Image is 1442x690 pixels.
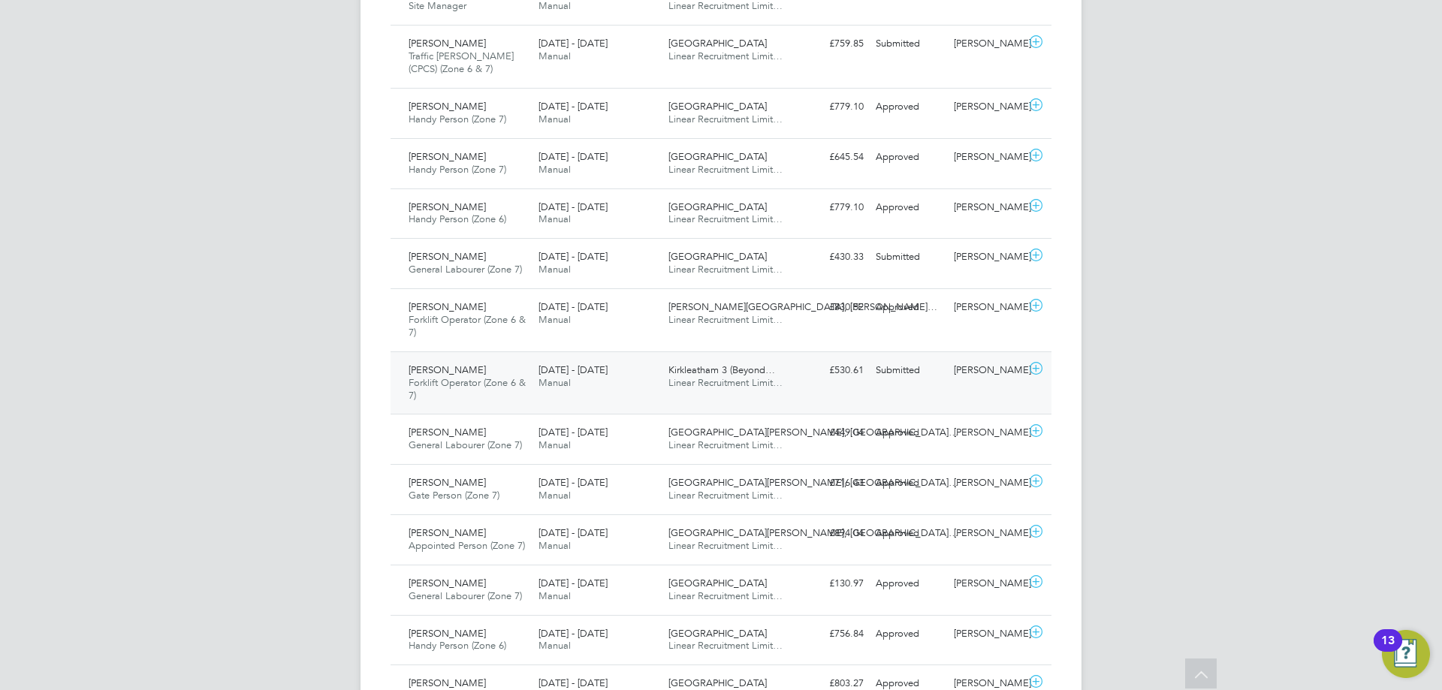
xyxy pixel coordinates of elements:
[538,300,608,313] span: [DATE] - [DATE]
[870,571,948,596] div: Approved
[409,150,486,163] span: [PERSON_NAME]
[409,676,486,689] span: [PERSON_NAME]
[409,212,506,225] span: Handy Person (Zone 6)
[538,476,608,489] span: [DATE] - [DATE]
[409,438,522,451] span: General Labourer (Zone 7)
[538,539,571,552] span: Manual
[870,295,948,320] div: Approved
[538,526,608,539] span: [DATE] - [DATE]
[668,489,783,502] span: Linear Recruitment Limit…
[948,195,1026,220] div: [PERSON_NAME]
[948,420,1026,445] div: [PERSON_NAME]
[409,627,486,640] span: [PERSON_NAME]
[948,571,1026,596] div: [PERSON_NAME]
[538,438,571,451] span: Manual
[538,200,608,213] span: [DATE] - [DATE]
[668,426,958,438] span: [GEOGRAPHIC_DATA][PERSON_NAME], [GEOGRAPHIC_DATA]…
[538,589,571,602] span: Manual
[409,363,486,376] span: [PERSON_NAME]
[870,32,948,56] div: Submitted
[409,426,486,438] span: [PERSON_NAME]
[538,627,608,640] span: [DATE] - [DATE]
[668,676,767,689] span: [GEOGRAPHIC_DATA]
[409,200,486,213] span: [PERSON_NAME]
[792,295,870,320] div: £830.52
[792,145,870,170] div: £645.54
[409,476,486,489] span: [PERSON_NAME]
[668,50,783,62] span: Linear Recruitment Limit…
[948,295,1026,320] div: [PERSON_NAME]
[668,526,958,539] span: [GEOGRAPHIC_DATA][PERSON_NAME], [GEOGRAPHIC_DATA]…
[668,100,767,113] span: [GEOGRAPHIC_DATA]
[792,622,870,646] div: £756.84
[1381,640,1395,660] div: 13
[870,471,948,496] div: Approved
[792,32,870,56] div: £759.85
[409,539,525,552] span: Appointed Person (Zone 7)
[538,676,608,689] span: [DATE] - [DATE]
[668,212,783,225] span: Linear Recruitment Limit…
[668,313,783,326] span: Linear Recruitment Limit…
[668,438,783,451] span: Linear Recruitment Limit…
[870,622,948,646] div: Approved
[409,100,486,113] span: [PERSON_NAME]
[792,521,870,546] div: £894.04
[538,577,608,589] span: [DATE] - [DATE]
[538,489,571,502] span: Manual
[409,37,486,50] span: [PERSON_NAME]
[792,420,870,445] div: £449.04
[668,376,783,389] span: Linear Recruitment Limit…
[668,263,783,276] span: Linear Recruitment Limit…
[792,358,870,383] div: £530.61
[870,245,948,270] div: Submitted
[870,420,948,445] div: Approved
[538,263,571,276] span: Manual
[538,639,571,652] span: Manual
[409,489,499,502] span: Gate Person (Zone 7)
[409,577,486,589] span: [PERSON_NAME]
[409,589,522,602] span: General Labourer (Zone 7)
[948,245,1026,270] div: [PERSON_NAME]
[870,195,948,220] div: Approved
[668,300,937,313] span: [PERSON_NAME][GEOGRAPHIC_DATA], [PERSON_NAME]…
[538,37,608,50] span: [DATE] - [DATE]
[538,150,608,163] span: [DATE] - [DATE]
[792,95,870,119] div: £779.10
[948,471,1026,496] div: [PERSON_NAME]
[870,521,948,546] div: Approved
[538,163,571,176] span: Manual
[409,263,522,276] span: General Labourer (Zone 7)
[668,539,783,552] span: Linear Recruitment Limit…
[1382,630,1430,678] button: Open Resource Center, 13 new notifications
[668,250,767,263] span: [GEOGRAPHIC_DATA]
[948,145,1026,170] div: [PERSON_NAME]
[668,363,775,376] span: Kirkleatham 3 (Beyond…
[792,471,870,496] div: £716.43
[668,627,767,640] span: [GEOGRAPHIC_DATA]
[538,426,608,438] span: [DATE] - [DATE]
[409,163,506,176] span: Handy Person (Zone 7)
[409,50,514,75] span: Traffic [PERSON_NAME] (CPCS) (Zone 6 & 7)
[668,639,783,652] span: Linear Recruitment Limit…
[668,150,767,163] span: [GEOGRAPHIC_DATA]
[792,245,870,270] div: £430.33
[870,145,948,170] div: Approved
[948,358,1026,383] div: [PERSON_NAME]
[668,589,783,602] span: Linear Recruitment Limit…
[948,95,1026,119] div: [PERSON_NAME]
[409,300,486,313] span: [PERSON_NAME]
[948,521,1026,546] div: [PERSON_NAME]
[538,376,571,389] span: Manual
[538,212,571,225] span: Manual
[409,639,506,652] span: Handy Person (Zone 6)
[409,526,486,539] span: [PERSON_NAME]
[409,250,486,263] span: [PERSON_NAME]
[668,200,767,213] span: [GEOGRAPHIC_DATA]
[792,195,870,220] div: £779.10
[870,358,948,383] div: Submitted
[538,250,608,263] span: [DATE] - [DATE]
[538,363,608,376] span: [DATE] - [DATE]
[538,100,608,113] span: [DATE] - [DATE]
[538,113,571,125] span: Manual
[538,50,571,62] span: Manual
